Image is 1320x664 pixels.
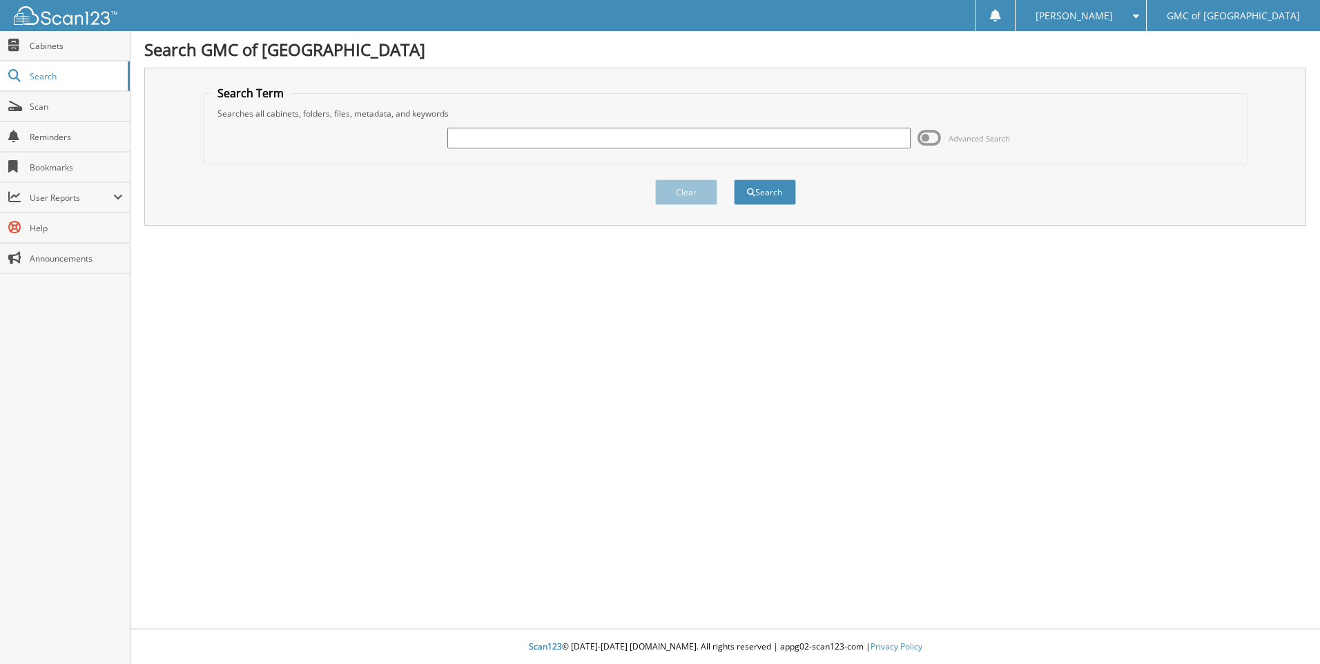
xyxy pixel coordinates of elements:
[1036,12,1113,20] span: [PERSON_NAME]
[30,131,123,143] span: Reminders
[211,86,291,101] legend: Search Term
[211,108,1240,119] div: Searches all cabinets, folders, files, metadata, and keywords
[949,133,1010,144] span: Advanced Search
[130,630,1320,664] div: © [DATE]-[DATE] [DOMAIN_NAME]. All rights reserved | appg02-scan123-com |
[14,6,117,25] img: scan123-logo-white.svg
[144,38,1306,61] h1: Search GMC of [GEOGRAPHIC_DATA]
[30,222,123,234] span: Help
[30,162,123,173] span: Bookmarks
[1251,598,1320,664] iframe: Chat Widget
[30,192,113,204] span: User Reports
[529,641,562,652] span: Scan123
[30,253,123,264] span: Announcements
[30,70,121,82] span: Search
[734,179,796,205] button: Search
[871,641,922,652] a: Privacy Policy
[1167,12,1300,20] span: GMC of [GEOGRAPHIC_DATA]
[655,179,717,205] button: Clear
[30,40,123,52] span: Cabinets
[30,101,123,113] span: Scan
